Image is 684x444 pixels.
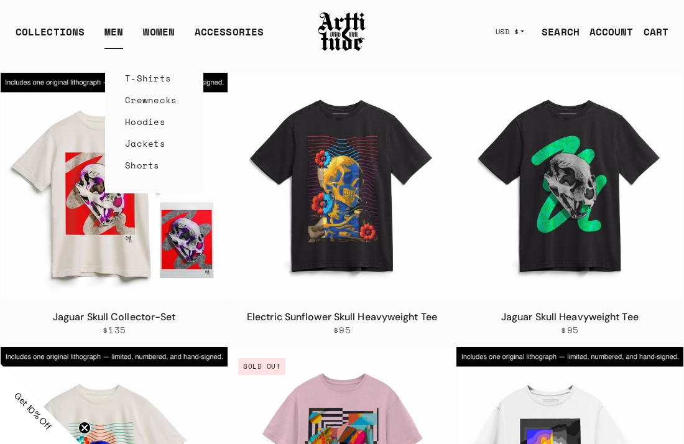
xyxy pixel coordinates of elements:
a: WOMEN [143,24,175,49]
span: Sold out [238,358,285,376]
a: Electric Sunflower Skull Heavyweight Tee [247,310,437,323]
a: Open cart [634,19,668,44]
button: Close teaser [78,422,91,434]
a: Electric Sunflower Skull Heavyweight TeeElectric Sunflower Skull Heavyweight Tee [228,73,455,300]
span: $95 [333,325,351,336]
a: T-Shirts [125,67,183,89]
button: USD $ [488,18,532,45]
img: Jaguar Skull Collector-Set [1,73,228,300]
span: Get 10% Off [12,390,54,432]
a: Hoodies [125,111,183,132]
a: Jaguar Skull Collector-Set [53,310,176,323]
a: Jaguar Skull Heavyweight Tee [501,310,639,323]
a: Crewnecks [125,89,183,111]
span: $135 [103,325,126,336]
img: Arttitude [317,11,367,53]
a: Jaguar Skull Collector-SetJaguar Skull Collector-Set [1,73,228,300]
a: SEARCH [532,19,580,44]
a: Jackets [125,132,183,154]
a: Jaguar Skull Heavyweight TeeJaguar Skull Heavyweight Tee [456,73,683,300]
img: Jaguar Skull Heavyweight Tee [456,73,683,300]
div: ACCESSORIES [195,24,264,49]
span: USD $ [496,27,519,37]
ul: Main navigation [6,24,274,49]
a: Shorts [125,154,183,176]
a: MEN [104,24,123,49]
a: ACCOUNT [580,19,634,44]
div: COLLECTIONS [16,24,85,49]
img: Electric Sunflower Skull Heavyweight Tee [228,73,455,300]
div: CART [644,24,668,39]
span: $95 [561,325,578,336]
